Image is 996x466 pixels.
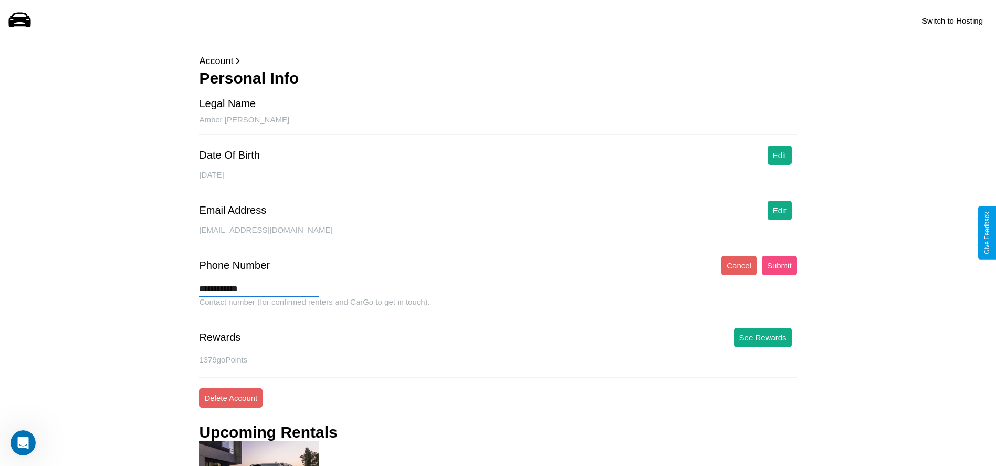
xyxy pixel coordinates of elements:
[983,212,991,254] div: Give Feedback
[721,256,757,275] button: Cancel
[768,201,792,220] button: Edit
[199,332,240,344] div: Rewards
[199,388,263,408] button: Delete Account
[199,353,796,367] p: 1379 goPoints
[199,297,796,317] div: Contact number (for confirmed renters and CarGo to get in touch).
[199,260,270,272] div: Phone Number
[734,328,792,347] button: See Rewards
[199,149,260,161] div: Date Of Birth
[199,225,796,245] div: [EMAIL_ADDRESS][DOMAIN_NAME]
[762,256,797,275] button: Submit
[917,11,988,30] button: Switch to Hosting
[199,115,796,135] div: Amber [PERSON_NAME]
[199,98,256,110] div: Legal Name
[199,53,796,69] p: Account
[199,423,337,441] h3: Upcoming Rentals
[199,170,796,190] div: [DATE]
[768,146,792,165] button: Edit
[199,69,796,87] h3: Personal Info
[199,204,266,216] div: Email Address
[11,430,36,455] iframe: Intercom live chat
